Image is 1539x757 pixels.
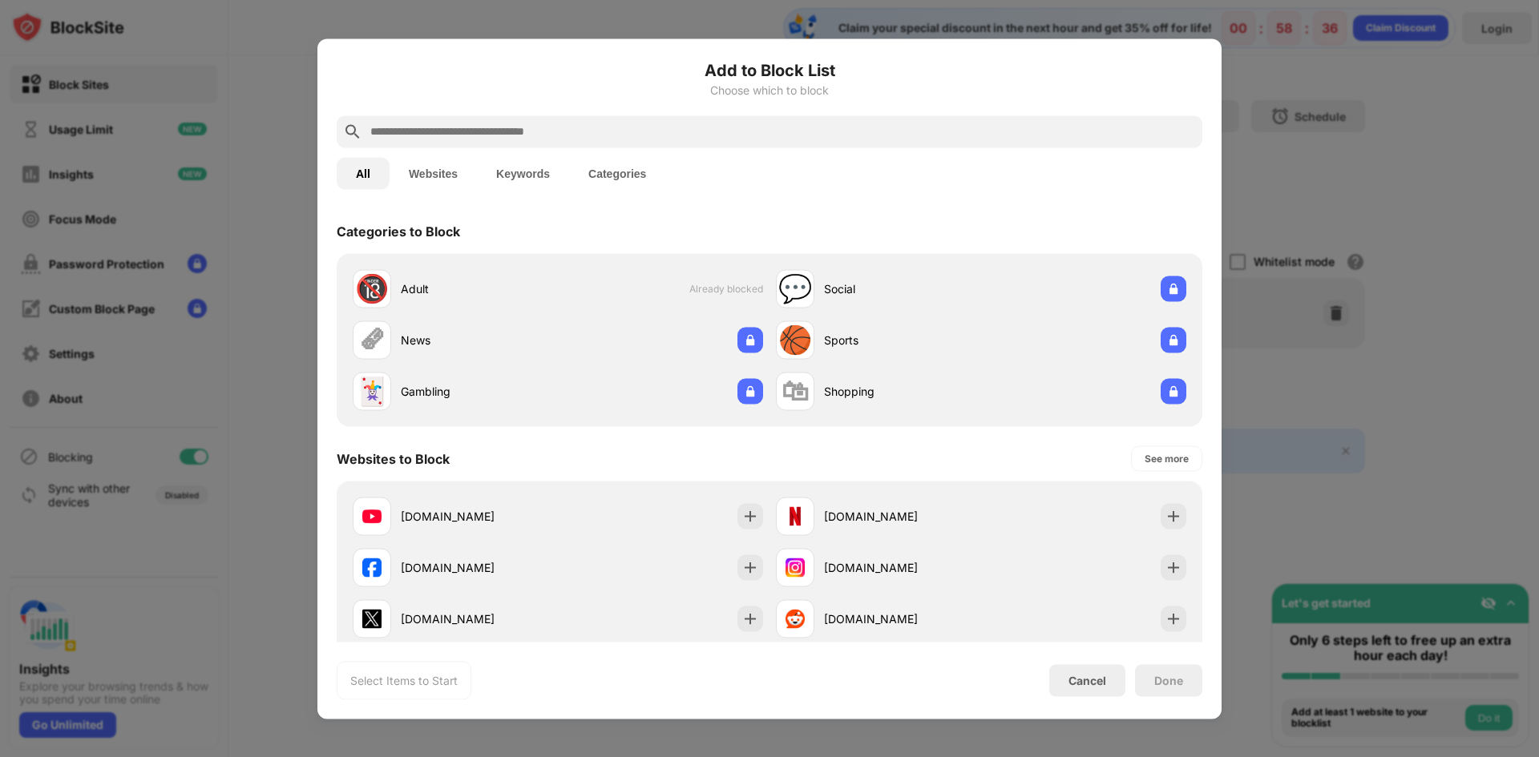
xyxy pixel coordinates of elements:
[358,324,386,356] div: 🗞
[569,157,665,189] button: Categories
[778,324,812,356] div: 🏀
[350,672,458,688] div: Select Items to Start
[362,609,382,628] img: favicons
[477,157,569,189] button: Keywords
[824,383,981,400] div: Shopping
[401,280,558,297] div: Adult
[401,508,558,525] div: [DOMAIN_NAME]
[824,280,981,297] div: Social
[337,83,1202,96] div: Choose which to block
[401,610,558,627] div: [DOMAIN_NAME]
[337,157,390,189] button: All
[401,383,558,400] div: Gambling
[824,559,981,576] div: [DOMAIN_NAME]
[337,450,450,466] div: Websites to Block
[786,506,805,525] img: favicons
[782,375,809,408] div: 🛍
[362,558,382,577] img: favicons
[337,223,460,239] div: Categories to Block
[786,609,805,628] img: favicons
[824,508,981,525] div: [DOMAIN_NAME]
[1154,674,1183,687] div: Done
[337,58,1202,82] h6: Add to Block List
[824,332,981,348] div: Sports
[778,272,812,305] div: 💬
[786,558,805,577] img: favicons
[362,506,382,525] img: favicons
[355,375,389,408] div: 🃏
[401,332,558,348] div: News
[689,283,763,295] span: Already blocked
[1068,674,1106,687] div: Cancel
[390,157,477,189] button: Websites
[401,559,558,576] div: [DOMAIN_NAME]
[1145,450,1189,466] div: See more
[824,610,981,627] div: [DOMAIN_NAME]
[343,122,362,141] img: search.svg
[355,272,389,305] div: 🔞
